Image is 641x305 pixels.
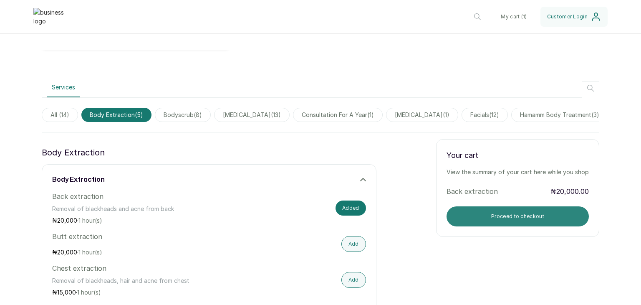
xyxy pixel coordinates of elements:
span: 1 hour(s) [78,249,102,256]
span: bodyscrub(8) [155,108,211,122]
span: 15,000 [57,289,76,296]
span: consultation for a year(1) [293,108,383,122]
span: 1 hour(s) [78,217,102,224]
button: Added [336,201,366,216]
span: 1 hour(s) [77,289,101,296]
span: body extraction(5) [81,108,151,122]
span: 20,000 [57,217,77,224]
p: Your cart [447,150,589,161]
p: ₦ · [52,288,272,297]
span: 20,000 [57,249,77,256]
button: Services [47,78,80,97]
button: Add [341,272,366,288]
p: Chest extraction [52,263,272,273]
p: ₦ · [52,248,272,257]
p: ₦ · [52,216,272,225]
p: Back extraction [447,186,546,196]
button: Proceed to checkout [447,206,589,226]
button: Add [341,236,366,252]
button: My cart (1) [494,7,533,27]
span: facials(12) [462,108,508,122]
p: Back extraction [52,191,272,201]
p: body extraction [42,146,105,159]
p: ₦20,000.00 [550,186,589,196]
button: Customer Login [540,7,608,27]
span: [MEDICAL_DATA](1) [386,108,458,122]
h3: body extraction [52,175,105,185]
p: Removal of blackheads and acne from back [52,205,272,213]
span: Customer Login [547,13,588,20]
span: All (14) [42,108,78,122]
img: business logo [33,8,67,25]
p: Butt extraction [52,231,272,241]
p: Removal of blackheads, hair and acne from chest [52,277,272,285]
span: hamamm body treatment(3) [511,108,608,122]
p: View the summary of your cart here while you shop [447,168,589,176]
span: [MEDICAL_DATA](13) [214,108,290,122]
